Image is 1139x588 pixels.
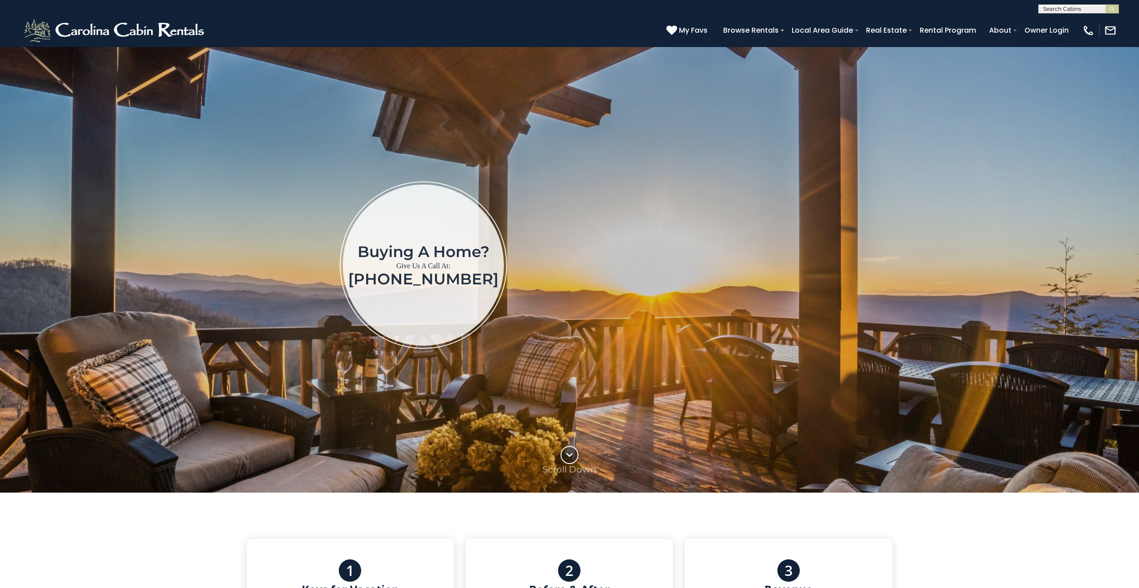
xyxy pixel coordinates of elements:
a: Real Estate [862,22,911,38]
h3: 3 [785,562,793,579]
span: My Favs [679,25,708,36]
a: Rental Program [915,22,981,38]
iframe: New Contact Form [651,94,943,436]
img: mail-regular-white.png [1104,24,1117,37]
a: Owner Login [1020,22,1073,38]
p: Give Us A Call At: [348,260,499,272]
a: My Favs [666,25,710,36]
h3: 2 [565,562,573,579]
h1: Buying a home? [348,244,499,260]
p: Scroll Down [542,464,597,475]
a: [PHONE_NUMBER] [348,270,499,288]
img: White-1-2.png [22,17,208,44]
a: About [985,22,1016,38]
a: Local Area Guide [787,22,857,38]
a: Browse Rentals [719,22,783,38]
img: phone-regular-white.png [1082,24,1095,37]
h3: 1 [346,562,354,579]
